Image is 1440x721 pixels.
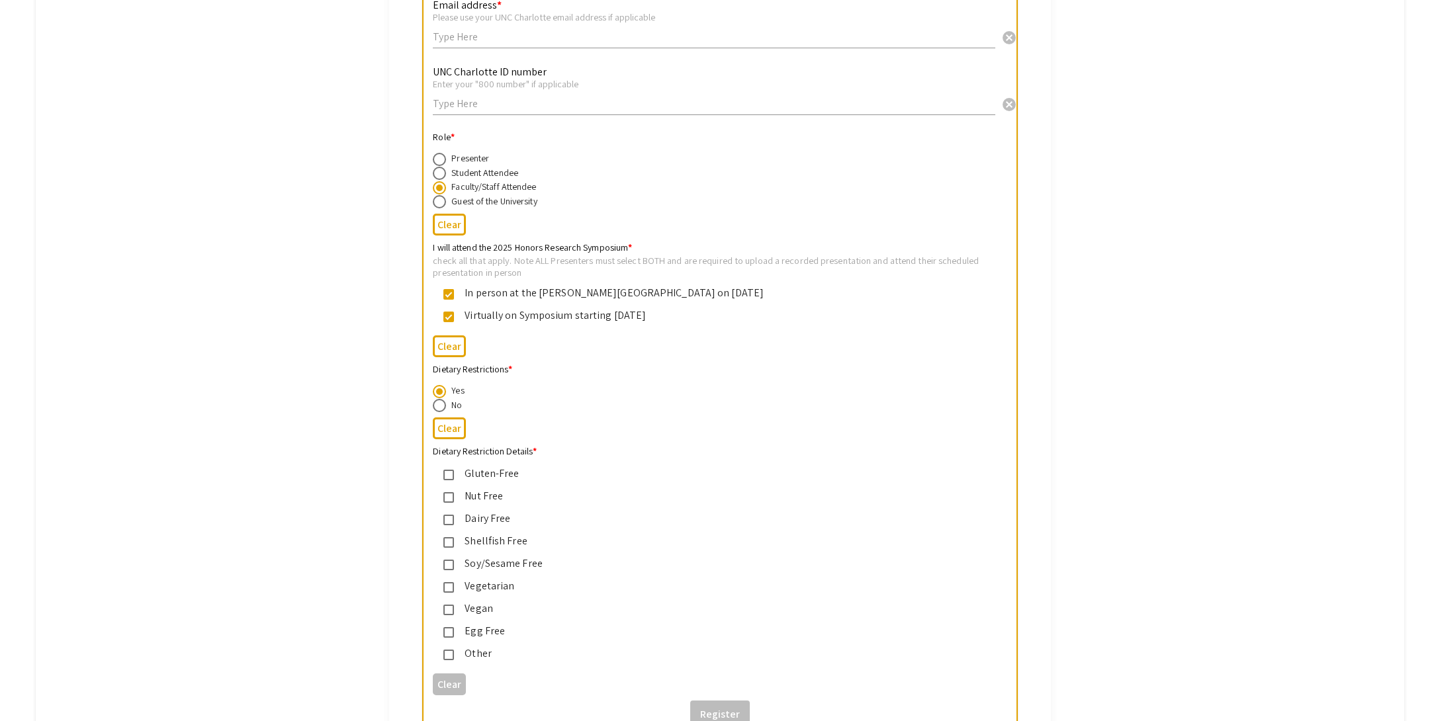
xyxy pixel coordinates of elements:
[433,131,455,143] mat-label: Role
[433,363,512,375] mat-label: Dietary Restrictions
[433,214,466,235] button: Clear
[433,11,995,23] div: Please use your UNC Charlotte email address if applicable
[1001,97,1017,112] span: cancel
[454,646,977,661] div: Other
[433,673,466,695] button: Clear
[433,445,537,457] mat-label: Dietary Restriction Details
[433,78,995,90] div: Enter your "800 number" if applicable
[454,308,977,323] div: Virtually on Symposium starting [DATE]
[454,556,977,572] div: Soy/Sesame Free
[454,623,977,639] div: Egg Free
[451,384,464,398] div: Yes
[433,335,466,357] button: Clear
[454,488,977,504] div: Nut Free
[451,398,462,412] div: No
[996,90,1022,116] button: Clear
[454,578,977,594] div: Vegetarian
[454,285,977,301] div: In person at the [PERSON_NAME][GEOGRAPHIC_DATA] on [DATE]
[454,511,977,527] div: Dairy Free
[451,151,489,165] div: Presenter
[433,255,988,278] div: check all that apply. Note ALL Presenters must select BOTH and are required to upload a recorded ...
[454,466,977,482] div: Gluten-Free
[1001,30,1017,46] span: cancel
[433,241,632,253] mat-label: I will attend the 2025 Honors Research Symposium
[10,661,56,711] iframe: Chat
[996,23,1022,50] button: Clear
[454,533,977,549] div: Shellfish Free
[433,30,995,44] input: Type Here
[433,97,995,110] input: Type Here
[451,166,518,180] div: Student Attendee
[451,180,536,194] div: Faculty/Staff Attendee
[454,601,977,616] div: Vegan
[451,194,537,208] div: Guest of the University
[433,417,466,439] button: Clear
[433,65,547,79] mat-label: UNC Charlotte ID number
